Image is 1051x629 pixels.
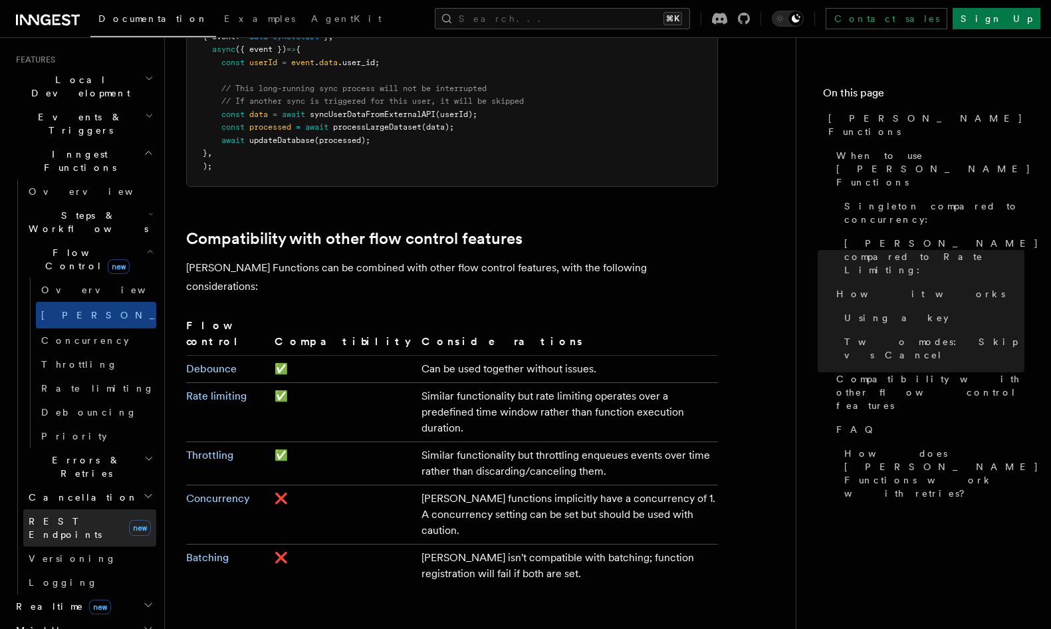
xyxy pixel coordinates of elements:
[311,13,382,24] span: AgentKit
[89,600,111,614] span: new
[41,310,236,320] span: [PERSON_NAME]
[269,442,416,485] td: ✅
[245,32,324,41] span: "data-sync.start"
[41,383,154,394] span: Rate limiting
[221,58,245,67] span: const
[831,144,1024,194] a: When to use [PERSON_NAME] Functions
[416,485,718,545] td: [PERSON_NAME] functions implicitly have a concurrency of 1. A concurrency setting can be set but ...
[36,400,156,424] a: Debouncing
[836,149,1031,189] span: When to use [PERSON_NAME] Functions
[839,441,1024,505] a: How does [PERSON_NAME] Functions work with retries?
[839,306,1024,330] a: Using a key
[29,186,166,197] span: Overview
[839,194,1024,231] a: Singleton compared to concurrency:
[36,424,156,448] a: Priority
[663,12,682,25] kbd: ⌘K
[41,335,129,346] span: Concurrency
[23,241,156,278] button: Flow Controlnew
[221,84,487,93] span: // This long-running sync process will not be interrupted
[416,317,718,356] th: Considerations
[23,180,156,203] a: Overview
[108,259,130,274] span: new
[249,122,291,132] span: processed
[844,447,1039,500] span: How does [PERSON_NAME] Functions work with retries?
[844,311,949,324] span: Using a key
[314,58,319,67] span: .
[839,231,1024,282] a: [PERSON_NAME] compared to Rate Limiting:
[416,383,718,442] td: Similar functionality but rate limiting operates over a predefined time window rather than functi...
[836,287,1005,301] span: How it works
[416,442,718,485] td: Similar functionality but throttling enqueues events over time rather than discarding/canceling t...
[221,136,245,145] span: await
[23,448,156,485] button: Errors & Retries
[23,278,156,448] div: Flow Controlnew
[203,148,207,158] span: }
[333,122,421,132] span: processLargeDataset
[269,356,416,383] td: ✅
[319,58,338,67] span: data
[212,45,235,54] span: async
[224,13,295,24] span: Examples
[844,237,1039,277] span: [PERSON_NAME] compared to Rate Limiting:
[221,110,245,119] span: const
[186,229,523,248] a: Compatibility with other flow control features
[836,372,1024,412] span: Compatibility with other flow control features
[221,96,524,106] span: // If another sync is triggered for this user, it will be skipped
[36,278,156,302] a: Overview
[186,449,233,461] a: Throttling
[186,551,229,564] a: Batching
[249,110,268,119] span: data
[823,106,1024,144] a: [PERSON_NAME] Functions
[11,148,144,174] span: Inngest Functions
[836,423,879,436] span: FAQ
[269,485,416,545] td: ❌
[338,58,380,67] span: .user_id;
[207,148,212,158] span: ,
[328,32,333,41] span: ,
[11,594,156,618] button: Realtimenew
[249,58,277,67] span: userId
[23,246,146,273] span: Flow Control
[831,418,1024,441] a: FAQ
[36,302,156,328] a: [PERSON_NAME]
[772,11,804,27] button: Toggle dark mode
[23,491,138,504] span: Cancellation
[41,407,137,418] span: Debouncing
[29,516,102,540] span: REST Endpoints
[11,55,55,65] span: Features
[11,600,111,613] span: Realtime
[844,335,1024,362] span: Two modes: Skip vs Cancel
[828,112,1024,138] span: [PERSON_NAME] Functions
[287,45,296,54] span: =>
[269,383,416,442] td: ✅
[23,485,156,509] button: Cancellation
[23,547,156,570] a: Versioning
[235,32,240,41] span: :
[291,58,314,67] span: event
[11,105,156,142] button: Events & Triggers
[421,122,454,132] span: (data);
[186,317,269,356] th: Flow control
[435,8,690,29] button: Search...⌘K
[296,45,300,54] span: {
[269,545,416,588] td: ❌
[305,122,328,132] span: await
[314,136,370,145] span: (processed);
[98,13,208,24] span: Documentation
[844,199,1024,226] span: Singleton compared to concurrency:
[29,553,116,564] span: Versioning
[269,317,416,356] th: Compatibility
[203,162,212,171] span: );
[11,68,156,105] button: Local Development
[23,570,156,594] a: Logging
[416,545,718,588] td: [PERSON_NAME] isn't compatible with batching; function registration will fail if both are set.
[11,110,145,137] span: Events & Triggers
[23,203,156,241] button: Steps & Workflows
[186,259,718,296] p: [PERSON_NAME] Functions can be combined with other flow control features, with the following cons...
[296,122,300,132] span: =
[831,367,1024,418] a: Compatibility with other flow control features
[839,330,1024,367] a: Two modes: Skip vs Cancel
[221,122,245,132] span: const
[36,352,156,376] a: Throttling
[273,110,277,119] span: =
